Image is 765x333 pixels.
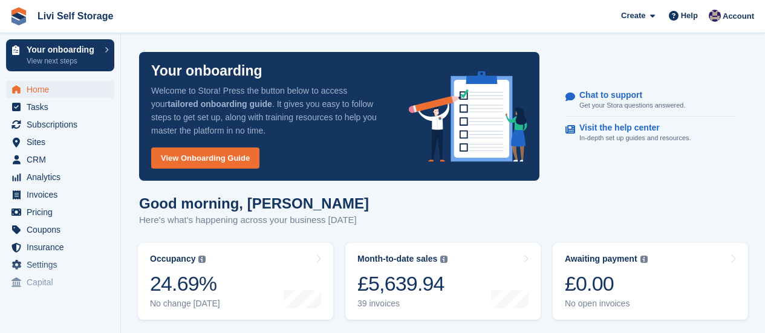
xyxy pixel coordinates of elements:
img: Jim [709,10,721,22]
span: Capital [27,274,99,291]
div: 39 invoices [357,299,448,309]
a: menu [6,81,114,98]
div: Occupancy [150,254,195,264]
a: menu [6,186,114,203]
span: Analytics [27,169,99,186]
div: Month-to-date sales [357,254,437,264]
a: Month-to-date sales £5,639.94 39 invoices [345,243,541,320]
a: Visit the help center In-depth set up guides and resources. [565,117,735,149]
a: menu [6,151,114,168]
span: Help [681,10,698,22]
span: Invoices [27,186,99,203]
div: Awaiting payment [565,254,637,264]
p: Welcome to Stora! Press the button below to access your . It gives you easy to follow steps to ge... [151,84,389,137]
a: Awaiting payment £0.00 No open invoices [553,243,748,320]
span: CRM [27,151,99,168]
span: Create [621,10,645,22]
p: In-depth set up guides and resources. [579,133,691,143]
strong: tailored onboarding guide [168,99,272,109]
p: Visit the help center [579,123,682,133]
span: Insurance [27,239,99,256]
div: £0.00 [565,271,648,296]
span: Storefront [11,301,120,313]
div: No change [DATE] [150,299,220,309]
a: menu [6,274,114,291]
p: Here's what's happening across your business [DATE] [139,213,369,227]
span: Coupons [27,221,99,238]
span: Account [723,10,754,22]
img: onboarding-info-6c161a55d2c0e0a8cae90662b2fe09162a5109e8cc188191df67fb4f79e88e88.svg [409,71,527,162]
a: View Onboarding Guide [151,147,259,169]
img: stora-icon-8386f47178a22dfd0bd8f6a31ec36ba5ce8667c1dd55bd0f319d3a0aa187defe.svg [10,7,28,25]
a: Your onboarding View next steps [6,39,114,71]
span: Subscriptions [27,116,99,133]
p: Get your Stora questions answered. [579,100,685,111]
div: 24.69% [150,271,220,296]
a: Livi Self Storage [33,6,118,26]
a: menu [6,256,114,273]
a: menu [6,204,114,221]
p: Chat to support [579,90,675,100]
a: menu [6,239,114,256]
a: menu [6,116,114,133]
h1: Good morning, [PERSON_NAME] [139,195,369,212]
img: icon-info-grey-7440780725fd019a000dd9b08b2336e03edf1995a4989e88bcd33f0948082b44.svg [198,256,206,263]
div: No open invoices [565,299,648,309]
p: Your onboarding [151,64,262,78]
a: Occupancy 24.69% No change [DATE] [138,243,333,320]
span: Home [27,81,99,98]
img: icon-info-grey-7440780725fd019a000dd9b08b2336e03edf1995a4989e88bcd33f0948082b44.svg [440,256,448,263]
span: Settings [27,256,99,273]
p: View next steps [27,56,99,66]
a: menu [6,169,114,186]
span: Sites [27,134,99,150]
a: menu [6,99,114,115]
a: menu [6,221,114,238]
a: menu [6,134,114,150]
span: Pricing [27,204,99,221]
p: Your onboarding [27,45,99,54]
div: £5,639.94 [357,271,448,296]
a: Chat to support Get your Stora questions answered. [565,84,735,117]
span: Tasks [27,99,99,115]
img: icon-info-grey-7440780725fd019a000dd9b08b2336e03edf1995a4989e88bcd33f0948082b44.svg [640,256,648,263]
